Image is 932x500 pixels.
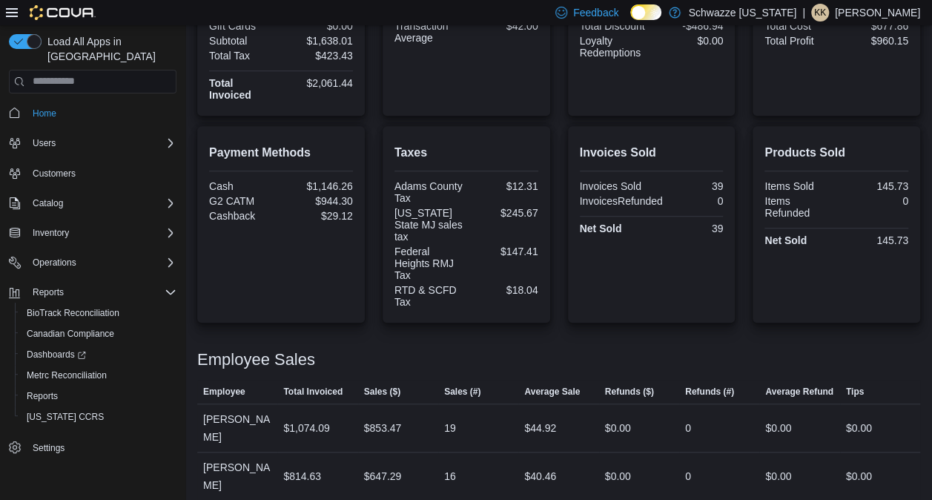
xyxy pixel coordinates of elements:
button: [US_STATE] CCRS [15,407,182,427]
div: Items Refunded [764,195,833,219]
button: Catalog [27,194,69,212]
div: [PERSON_NAME] [197,404,277,452]
div: $647.29 [364,467,402,485]
div: Loyalty Redemptions [580,35,649,59]
div: $0.00 [654,35,723,47]
strong: Net Sold [764,234,807,246]
div: $1,638.01 [284,35,353,47]
span: Refunds (#) [685,386,734,398]
a: Settings [27,439,70,457]
button: BioTrack Reconciliation [15,303,182,323]
div: $960.15 [839,35,908,47]
span: Inventory [27,224,176,242]
h2: Products Sold [764,144,908,162]
div: $42.00 [469,20,538,32]
span: Catalog [27,194,176,212]
span: Customers [33,168,76,180]
a: Canadian Compliance [21,325,120,343]
strong: Net Sold [580,223,622,234]
a: Dashboards [21,346,92,364]
div: 16 [444,467,456,485]
div: Adams County Tax [394,180,463,204]
button: Reports [15,386,182,407]
div: 39 [654,180,723,192]
span: Users [33,137,56,149]
div: RTD & SCFD Tax [394,284,463,308]
div: Transaction Average [394,20,463,44]
div: $44.92 [524,419,556,437]
button: Operations [3,252,182,273]
div: Cashback [209,210,278,222]
input: Dark Mode [630,4,661,20]
div: $0.00 [846,419,872,437]
span: Average Sale [524,386,580,398]
p: | [802,4,805,22]
div: $29.12 [284,210,353,222]
button: Metrc Reconciliation [15,365,182,386]
span: Reports [27,283,176,301]
h2: Taxes [394,144,538,162]
span: Feedback [573,5,618,20]
span: Inventory [33,227,69,239]
button: Inventory [27,224,75,242]
span: Users [27,134,176,152]
div: $0.00 [605,419,631,437]
span: Settings [27,438,176,456]
a: [US_STATE] CCRS [21,408,110,426]
span: Dashboards [27,349,86,361]
div: 0 [685,467,691,485]
div: InvoicesRefunded [580,195,663,207]
p: [PERSON_NAME] [835,4,920,22]
a: Reports [21,387,64,405]
h2: Payment Methods [209,144,353,162]
div: $40.46 [524,467,556,485]
button: Users [27,134,62,152]
div: 0 [669,195,724,207]
div: [PERSON_NAME] [197,453,277,500]
button: Reports [27,283,70,301]
div: Gift Cards [209,20,278,32]
a: Home [27,105,62,122]
strong: Total Invoiced [209,77,251,101]
div: $944.30 [284,195,353,207]
span: Dark Mode [630,20,631,21]
div: $853.47 [364,419,402,437]
span: Home [33,108,56,119]
span: Metrc Reconciliation [27,369,107,381]
div: 39 [654,223,723,234]
span: Catalog [33,197,63,209]
span: Load All Apps in [GEOGRAPHIC_DATA] [42,34,176,64]
span: Metrc Reconciliation [21,366,176,384]
span: Employee [203,386,245,398]
div: 145.73 [839,180,908,192]
button: Operations [27,254,82,272]
a: BioTrack Reconciliation [21,304,125,322]
div: G2 CATM [209,195,278,207]
span: Operations [33,257,76,269]
div: Total Tax [209,50,278,62]
span: Reports [33,286,64,298]
div: $18.04 [469,284,538,296]
div: $0.00 [765,419,791,437]
span: Canadian Compliance [21,325,176,343]
div: Items Sold [764,180,833,192]
div: $2,061.44 [284,77,353,89]
button: Canadian Compliance [15,323,182,344]
span: Average Refund [765,386,833,398]
span: Reports [27,390,58,402]
div: $0.00 [284,20,353,32]
span: Customers [27,164,176,182]
div: [US_STATE] State MJ sales tax [394,207,463,243]
div: 19 [444,419,456,437]
a: Dashboards [15,344,182,365]
span: Home [27,104,176,122]
h3: Employee Sales [197,351,315,369]
span: Total Invoiced [283,386,343,398]
img: Cova [30,5,96,20]
div: 145.73 [839,234,908,246]
button: Users [3,133,182,154]
a: Customers [27,165,82,182]
a: Metrc Reconciliation [21,366,113,384]
div: Federal Heights RMJ Tax [394,246,463,281]
button: Settings [3,436,182,458]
